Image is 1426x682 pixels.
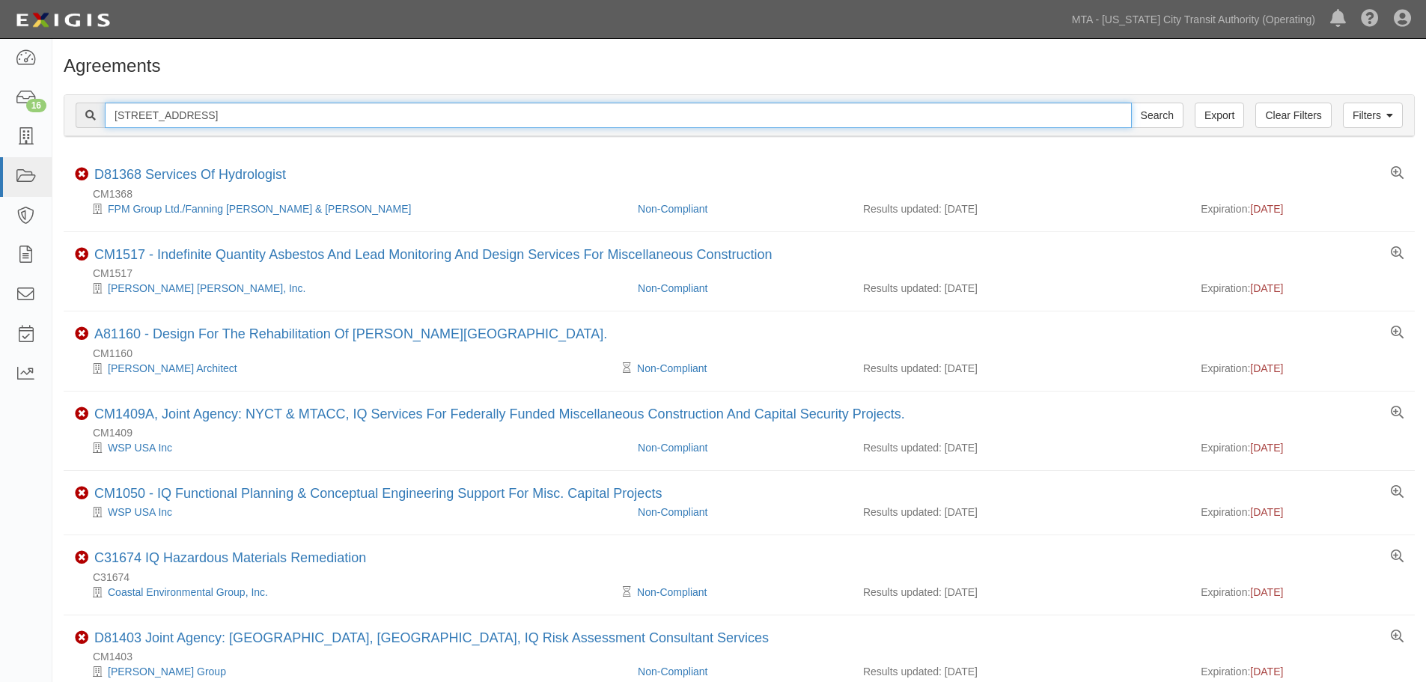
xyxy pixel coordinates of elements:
[1201,585,1404,600] div: Expiration:
[75,407,88,421] i: Non-Compliant
[75,201,627,216] div: FPM Group Ltd./Fanning Phillips & Molnar
[863,664,1178,679] div: Results updated: [DATE]
[108,666,226,678] a: [PERSON_NAME] Group
[94,407,905,423] div: CM1409A, Joint Agency: NYCT & MTACC, IQ Services For Federally Funded Miscellaneous Construction ...
[638,666,707,678] a: Non-Compliant
[94,486,662,502] div: CM1050 - IQ Functional Planning & Conceptual Engineering Support For Misc. Capital Projects
[94,326,607,341] a: A81160 - Design For The Rehabilitation Of [PERSON_NAME][GEOGRAPHIC_DATA].
[108,362,237,374] a: [PERSON_NAME] Architect
[638,203,707,215] a: Non-Compliant
[1195,103,1244,128] a: Export
[1391,486,1404,499] a: View results summary
[637,586,707,598] a: Non-Compliant
[1201,664,1404,679] div: Expiration:
[1250,506,1283,518] span: [DATE]
[1391,407,1404,420] a: View results summary
[1250,282,1283,294] span: [DATE]
[94,167,286,182] a: D81368 Services Of Hydrologist
[94,407,905,421] a: CM1409A, Joint Agency: NYCT & MTACC, IQ Services For Federally Funded Miscellaneous Construction ...
[638,506,707,518] a: Non-Compliant
[75,649,1415,664] div: CM1403
[863,281,1178,296] div: Results updated: [DATE]
[94,486,662,501] a: CM1050 - IQ Functional Planning & Conceptual Engineering Support For Misc. Capital Projects
[1250,586,1283,598] span: [DATE]
[94,630,769,645] a: D81403 Joint Agency: [GEOGRAPHIC_DATA], [GEOGRAPHIC_DATA], IQ Risk Assessment Consultant Services
[94,247,772,262] a: CM1517 - Indefinite Quantity Asbestos And Lead Monitoring And Design Services For Miscellaneous C...
[1201,505,1404,520] div: Expiration:
[1343,103,1403,128] a: Filters
[94,247,772,264] div: CM1517 - Indefinite Quantity Asbestos And Lead Monitoring And Design Services For Miscellaneous C...
[94,630,769,647] div: D81403 Joint Agency: NYCT, MNRR, IQ Risk Assessment Consultant Services
[108,442,172,454] a: WSP USA Inc
[75,168,88,181] i: Non-Compliant
[1064,4,1323,34] a: MTA - [US_STATE] City Transit Authority (Operating)
[75,551,88,564] i: Non-Compliant
[1250,442,1283,454] span: [DATE]
[1250,203,1283,215] span: [DATE]
[94,550,366,565] a: C31674 IQ Hazardous Materials Remediation
[75,248,88,261] i: Non-Compliant
[1391,167,1404,180] a: View results summary
[75,361,627,376] div: Richard Dattner Architect
[75,346,1415,361] div: CM1160
[75,327,88,341] i: Non-Compliant
[108,203,411,215] a: FPM Group Ltd./Fanning [PERSON_NAME] & [PERSON_NAME]
[623,587,631,597] i: Pending Review
[1250,362,1283,374] span: [DATE]
[863,201,1178,216] div: Results updated: [DATE]
[75,585,627,600] div: Coastal Environmental Group, Inc.
[108,586,268,598] a: Coastal Environmental Group, Inc.
[11,7,115,34] img: logo-5460c22ac91f19d4615b14bd174203de0afe785f0fc80cf4dbbc73dc1793850b.png
[1201,440,1404,455] div: Expiration:
[75,487,88,500] i: Non-Compliant
[94,550,366,567] div: C31674 IQ Hazardous Materials Remediation
[1250,666,1283,678] span: [DATE]
[863,361,1178,376] div: Results updated: [DATE]
[1201,361,1404,376] div: Expiration:
[105,103,1132,128] input: Search
[75,505,627,520] div: WSP USA Inc
[94,167,286,183] div: D81368 Services Of Hydrologist
[75,281,627,296] div: Parsons Brinckerhoff, Inc.
[863,440,1178,455] div: Results updated: [DATE]
[75,664,627,679] div: Louis Berger Group
[1131,103,1183,128] input: Search
[1361,10,1379,28] i: Help Center - Complianz
[637,362,707,374] a: Non-Compliant
[75,631,88,645] i: Non-Compliant
[1391,326,1404,340] a: View results summary
[75,425,1415,440] div: CM1409
[863,585,1178,600] div: Results updated: [DATE]
[108,506,172,518] a: WSP USA Inc
[1255,103,1331,128] a: Clear Filters
[1391,550,1404,564] a: View results summary
[75,266,1415,281] div: CM1517
[94,326,607,343] div: A81160 - Design For The Rehabilitation Of Myrtle-wyckoff Station Complex.
[75,440,627,455] div: WSP USA Inc
[64,56,1415,76] h1: Agreements
[638,282,707,294] a: Non-Compliant
[1201,201,1404,216] div: Expiration:
[1201,281,1404,296] div: Expiration:
[108,282,306,294] a: [PERSON_NAME] [PERSON_NAME], Inc.
[75,186,1415,201] div: CM1368
[1391,630,1404,644] a: View results summary
[863,505,1178,520] div: Results updated: [DATE]
[638,442,707,454] a: Non-Compliant
[26,99,46,112] div: 16
[1391,247,1404,261] a: View results summary
[75,570,1415,585] div: C31674
[623,363,631,374] i: Pending Review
